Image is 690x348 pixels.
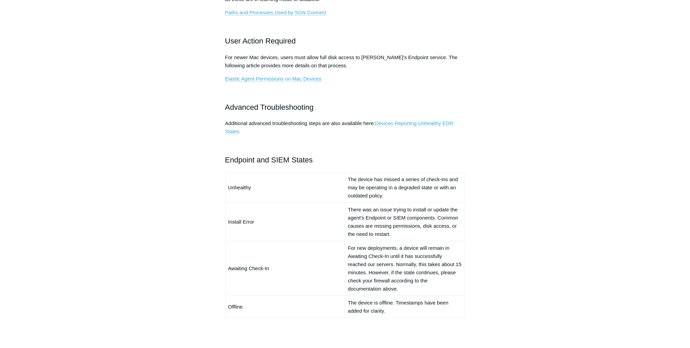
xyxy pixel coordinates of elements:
[225,241,345,296] td: Awaiting Check-In
[225,76,321,82] a: Elastic Agent Permissions on Mac Devices
[225,203,345,241] td: Install Error
[225,172,345,203] td: Unhealthy
[345,172,465,203] td: The device has missed a series of check-ins and may be operating in a degraded state or with an o...
[225,154,465,166] h2: Endpoint and SIEM States
[225,101,465,113] h2: Advanced Troubleshooting
[345,296,465,318] td: The device is offline. Timestamps have been added for clarity.
[225,53,465,70] p: For newer Mac devices, users must allow full disk access to [PERSON_NAME]'s Endpoint service. The...
[225,120,453,135] a: Devices Reporting Unhealthy EDR States
[345,203,465,241] td: There was an issue trying to install or update the agent's Endpoint or SIEM components. Common ca...
[225,119,465,136] p: Additional advanced troubleshooting steps are also available here:
[225,296,345,318] td: Offline
[225,35,465,47] h2: User Action Required
[225,10,326,16] a: Paths and Processes Used by SGN Connect
[345,241,465,296] td: For new deployments, a device will remain in Awaiting Check-In until it has successfully reached ...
